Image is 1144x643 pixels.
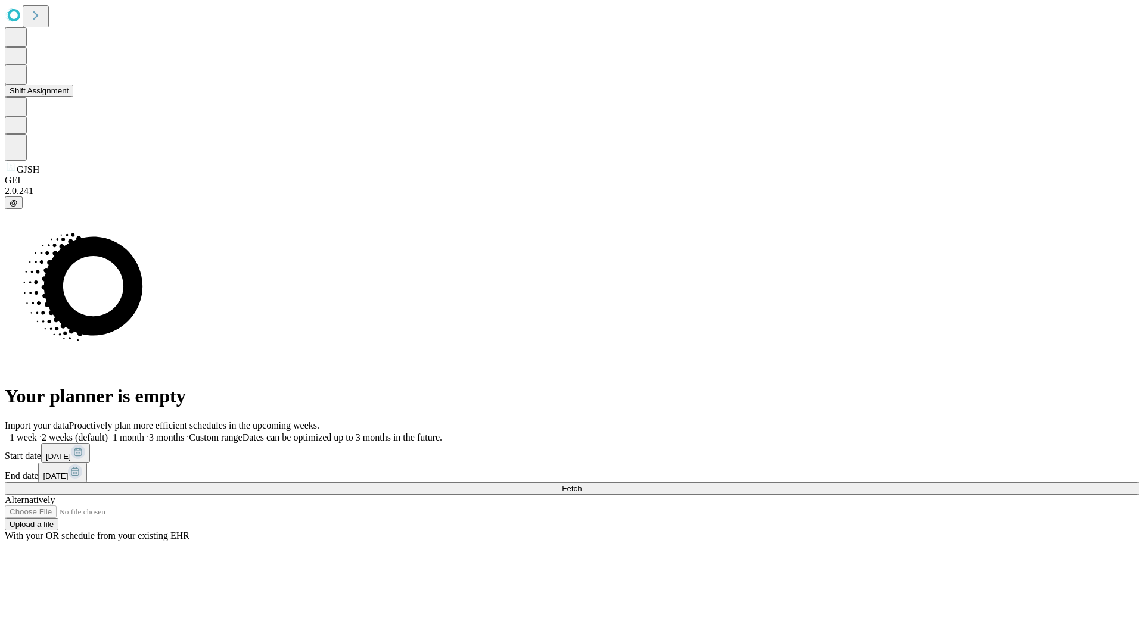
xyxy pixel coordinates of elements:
[149,432,184,442] span: 3 months
[5,443,1139,463] div: Start date
[43,472,68,480] span: [DATE]
[10,432,37,442] span: 1 week
[42,432,108,442] span: 2 weeks (default)
[5,495,55,505] span: Alternatively
[5,530,189,541] span: With your OR schedule from your existing EHR
[5,385,1139,407] h1: Your planner is empty
[5,420,69,430] span: Import your data
[10,198,18,207] span: @
[17,164,39,174] span: GJSH
[5,518,58,530] button: Upload a file
[41,443,90,463] button: [DATE]
[562,484,582,493] span: Fetch
[243,432,442,442] span: Dates can be optimized up to 3 months in the future.
[46,452,71,461] span: [DATE]
[5,463,1139,482] div: End date
[189,432,242,442] span: Custom range
[69,420,319,430] span: Proactively plan more efficient schedules in the upcoming weeks.
[5,186,1139,196] div: 2.0.241
[5,196,23,209] button: @
[5,85,73,97] button: Shift Assignment
[5,482,1139,495] button: Fetch
[113,432,144,442] span: 1 month
[5,175,1139,186] div: GEI
[38,463,87,482] button: [DATE]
